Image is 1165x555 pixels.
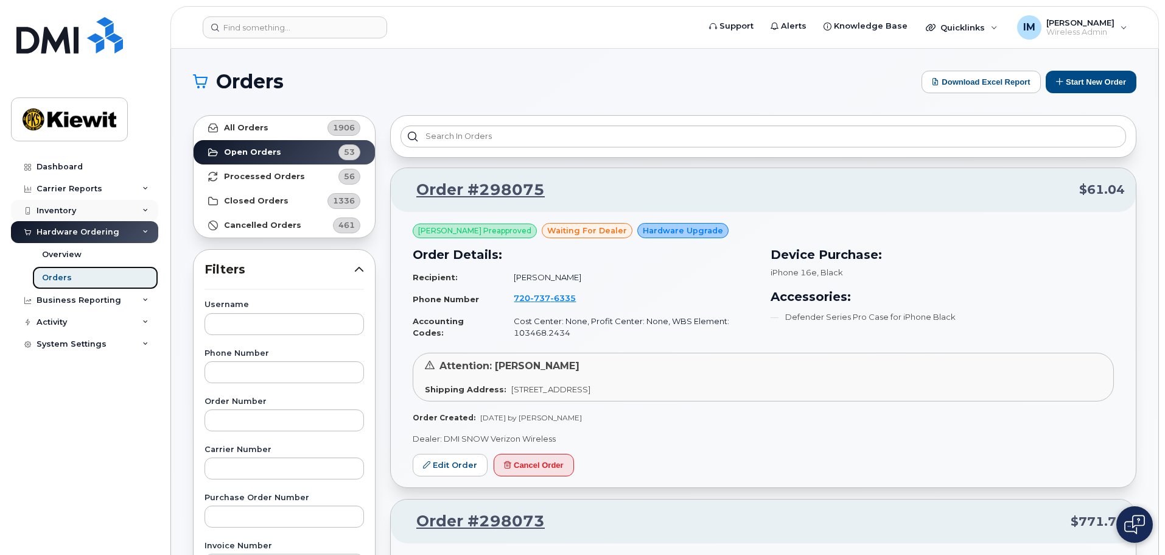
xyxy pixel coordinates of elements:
label: Phone Number [205,350,364,358]
h3: Order Details: [413,246,756,264]
span: 1906 [333,122,355,133]
span: 53 [344,146,355,158]
strong: All Orders [224,123,268,133]
label: Invoice Number [205,542,364,550]
a: Order #298075 [402,179,545,201]
a: 7207376335 [514,293,590,303]
strong: Processed Orders [224,172,305,182]
a: Cancelled Orders461 [194,213,375,238]
strong: Open Orders [224,147,281,157]
label: Order Number [205,398,364,406]
a: Closed Orders1336 [194,189,375,213]
span: 737 [530,293,550,303]
span: [STREET_ADDRESS] [511,384,590,394]
span: 720 [514,293,576,303]
span: Orders [216,72,284,91]
strong: Accounting Codes: [413,316,464,338]
strong: Recipient: [413,272,458,282]
span: $771.71 [1071,513,1125,531]
h3: Accessories: [771,288,1114,306]
strong: Phone Number [413,294,479,304]
span: iPhone 16e [771,267,817,277]
span: [PERSON_NAME] Preapproved [418,225,531,236]
span: 56 [344,171,355,182]
a: Order #298073 [402,511,545,532]
strong: Cancelled Orders [224,221,301,230]
span: 461 [338,219,355,231]
p: Dealer: DMI SNOW Verizon Wireless [413,433,1114,445]
button: Download Excel Report [922,71,1041,93]
strong: Shipping Address: [425,384,506,394]
label: Carrier Number [205,446,364,454]
span: waiting for dealer [547,225,627,236]
span: Attention: [PERSON_NAME] [439,360,579,372]
img: Open chat [1124,515,1145,534]
td: Cost Center: None, Profit Center: None, WBS Element: 103468.2434 [503,311,756,343]
button: Cancel Order [494,454,574,476]
span: $61.04 [1079,181,1125,199]
span: Filters [205,261,354,278]
label: Username [205,301,364,309]
a: All Orders1906 [194,116,375,140]
strong: Closed Orders [224,196,289,206]
span: 6335 [550,293,576,303]
td: [PERSON_NAME] [503,267,756,288]
button: Start New Order [1046,71,1136,93]
li: Defender Series Pro Case for iPhone Black [771,311,1114,323]
a: Processed Orders56 [194,164,375,189]
h3: Device Purchase: [771,246,1114,264]
span: [DATE] by [PERSON_NAME] [480,413,582,422]
a: Open Orders53 [194,140,375,164]
span: Hardware Upgrade [643,225,723,236]
span: , Black [817,267,843,277]
label: Purchase Order Number [205,494,364,502]
a: Edit Order [413,454,488,476]
span: 1336 [333,195,355,207]
input: Search in orders [401,125,1126,147]
strong: Order Created: [413,413,475,422]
